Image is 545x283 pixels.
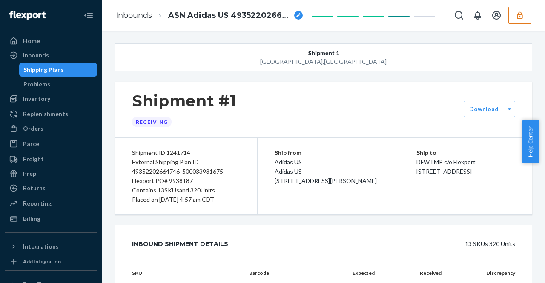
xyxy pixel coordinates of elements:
[132,157,240,176] div: External Shipping Plan ID 49352202664746_500033931675
[450,7,468,24] button: Open Search Box
[132,176,240,186] div: Flexport PO# 9938187
[168,10,291,21] span: ASN Adidas US 49352202664746 500033931675
[416,168,472,175] span: [STREET_ADDRESS]
[23,199,52,208] div: Reporting
[5,212,97,226] a: Billing
[5,122,97,135] a: Orders
[23,66,64,74] div: Shipping Plans
[5,167,97,180] a: Prep
[23,258,61,265] div: Add Integration
[5,137,97,151] a: Parcel
[23,184,46,192] div: Returns
[522,120,539,163] button: Help Center
[80,7,97,24] button: Close Navigation
[23,37,40,45] div: Home
[491,257,536,279] iframe: Opens a widget where you can chat to one of our agents
[116,11,152,20] a: Inbounds
[247,235,515,252] div: 13 SKUs 320 Units
[19,77,98,91] a: Problems
[157,57,490,66] div: [GEOGRAPHIC_DATA] , [GEOGRAPHIC_DATA]
[23,94,50,103] div: Inventory
[5,107,97,121] a: Replenishments
[5,181,97,195] a: Returns
[488,7,505,24] button: Open account menu
[5,92,97,106] a: Inventory
[132,92,237,110] h1: Shipment #1
[5,257,97,267] a: Add Integration
[132,195,240,204] div: Placed on [DATE] 4:57 am CDT
[23,214,40,223] div: Billing
[23,242,59,251] div: Integrations
[115,43,532,71] button: Shipment 1[GEOGRAPHIC_DATA],[GEOGRAPHIC_DATA]
[19,63,98,77] a: Shipping Plans
[23,140,41,148] div: Parcel
[469,7,486,24] button: Open notifications
[469,105,499,113] label: Download
[23,51,49,60] div: Inbounds
[132,186,240,195] div: Contains 13 SKUs and 320 Units
[5,34,97,48] a: Home
[5,152,97,166] a: Freight
[132,148,240,157] div: Shipment ID 1241714
[5,240,97,253] button: Integrations
[5,197,97,210] a: Reporting
[5,49,97,62] a: Inbounds
[416,148,515,157] p: Ship to
[23,124,43,133] div: Orders
[275,148,416,157] p: Ship from
[23,110,68,118] div: Replenishments
[9,11,46,20] img: Flexport logo
[109,3,310,28] ol: breadcrumbs
[23,169,36,178] div: Prep
[23,80,50,89] div: Problems
[308,49,339,57] span: Shipment 1
[23,155,44,163] div: Freight
[132,235,228,252] div: Inbound Shipment Details
[416,157,515,167] p: DFWTMP c/o Flexport
[275,158,377,184] span: Adidas US Adidas US [STREET_ADDRESS][PERSON_NAME]
[132,117,172,127] div: Receiving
